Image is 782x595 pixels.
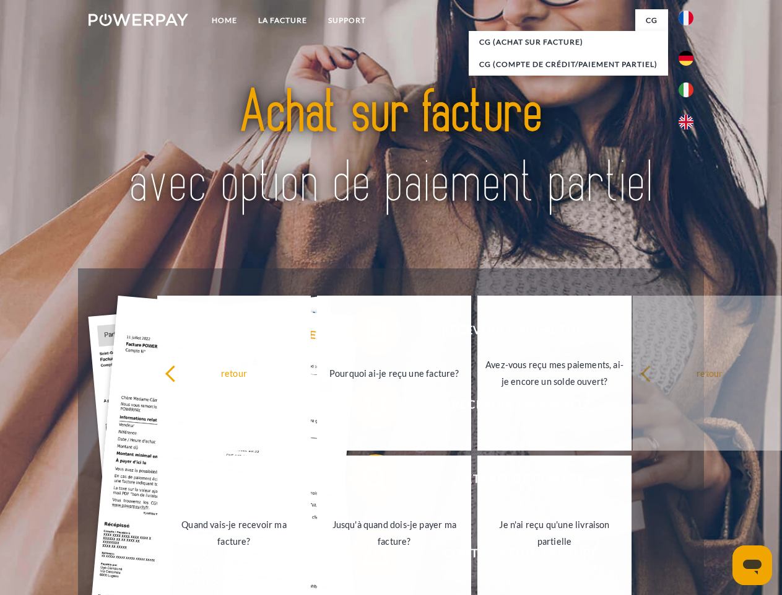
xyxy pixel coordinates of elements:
[679,115,693,130] img: en
[679,51,693,66] img: de
[485,516,624,550] div: Je n'ai reçu qu'une livraison partielle
[324,516,464,550] div: Jusqu'à quand dois-je payer ma facture?
[318,9,376,32] a: Support
[679,11,693,25] img: fr
[679,82,693,97] img: it
[248,9,318,32] a: LA FACTURE
[118,59,664,237] img: title-powerpay_fr.svg
[165,364,304,381] div: retour
[324,364,464,381] div: Pourquoi ai-je reçu une facture?
[635,9,668,32] a: CG
[485,356,624,390] div: Avez-vous reçu mes paiements, ai-je encore un solde ouvert?
[732,545,772,585] iframe: Bouton de lancement de la fenêtre de messagerie
[201,9,248,32] a: Home
[640,364,780,381] div: retour
[477,296,632,451] a: Avez-vous reçu mes paiements, ai-je encore un solde ouvert?
[165,516,304,550] div: Quand vais-je recevoir ma facture?
[469,31,668,53] a: CG (achat sur facture)
[469,53,668,76] a: CG (Compte de crédit/paiement partiel)
[89,14,188,26] img: logo-powerpay-white.svg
